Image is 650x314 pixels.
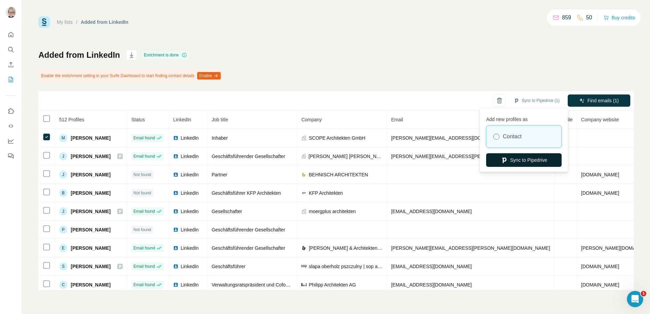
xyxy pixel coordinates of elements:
[581,172,619,177] span: [DOMAIN_NAME]
[309,135,365,141] span: SCOPE Architekten GmbH
[181,263,199,270] span: LinkedIn
[59,134,67,142] div: M
[391,209,472,214] span: [EMAIL_ADDRESS][DOMAIN_NAME]
[486,153,562,167] button: Sync to Pipedrive
[581,190,619,196] span: [DOMAIN_NAME]
[131,117,145,122] span: Status
[309,171,368,178] span: BEHNISCH ARCHITEKTEN
[173,135,178,141] img: LinkedIn logo
[391,245,550,251] span: [PERSON_NAME][EMAIL_ADDRESS][PERSON_NAME][DOMAIN_NAME]
[211,209,242,214] span: Gesellschafter
[211,282,298,287] span: Verwaltungsratspräsident und Cofounder
[5,120,16,132] button: Use Surfe API
[391,117,403,122] span: Email
[301,190,307,196] img: company-logo
[562,14,571,22] p: 859
[301,283,307,286] img: company-logo
[38,50,120,60] h1: Added from LinkedIn
[308,153,382,160] span: [PERSON_NAME] [PERSON_NAME]
[59,189,67,197] div: B
[173,154,178,159] img: LinkedIn logo
[641,291,646,296] span: 1
[301,264,307,269] img: company-logo
[71,171,110,178] span: [PERSON_NAME]
[5,150,16,162] button: Feedback
[71,190,110,196] span: [PERSON_NAME]
[301,245,307,251] img: company-logo
[391,282,472,287] span: [EMAIL_ADDRESS][DOMAIN_NAME]
[211,154,285,159] span: Geschäftsführender Gesellschafter
[581,117,619,122] span: Company website
[173,117,191,122] span: LinkedIn
[301,117,322,122] span: Company
[133,135,155,141] span: Email found
[211,172,227,177] span: Partner
[587,97,619,104] span: Find emails (1)
[173,227,178,232] img: LinkedIn logo
[71,226,110,233] span: [PERSON_NAME]
[59,226,67,234] div: P
[181,208,199,215] span: LinkedIn
[59,281,67,289] div: C
[71,135,110,141] span: [PERSON_NAME]
[59,262,67,271] div: S
[211,264,245,269] span: Geschäftsführer
[181,171,199,178] span: LinkedIn
[309,281,356,288] span: Philipp Architekten AG
[391,154,550,159] span: [PERSON_NAME][EMAIL_ADDRESS][PERSON_NAME][DOMAIN_NAME]
[133,282,155,288] span: Email found
[486,113,562,123] p: Add new profiles as
[38,70,222,82] div: Enable the enrichment setting in your Surfe Dashboard to start finding contact details
[211,227,285,232] span: Geschäftsführender Gesellschafter
[211,190,281,196] span: Geschäftsführer KFP Architekten
[581,264,619,269] span: [DOMAIN_NAME]
[581,282,619,287] span: [DOMAIN_NAME]
[181,190,199,196] span: LinkedIn
[301,172,307,177] img: company-logo
[211,135,227,141] span: Inhaber
[181,245,199,251] span: LinkedIn
[133,227,151,233] span: Not found
[5,135,16,147] button: Dashboard
[5,29,16,41] button: Quick start
[173,282,178,287] img: LinkedIn logo
[173,190,178,196] img: LinkedIn logo
[603,13,635,22] button: Buy credits
[309,245,382,251] span: [PERSON_NAME] & Architekten GmbH
[181,281,199,288] span: LinkedIn
[71,153,110,160] span: [PERSON_NAME]
[71,263,110,270] span: [PERSON_NAME]
[181,226,199,233] span: LinkedIn
[59,117,84,122] span: 512 Profiles
[38,16,50,28] img: Surfe Logo
[309,263,382,270] span: slapa oberholz pszczulny | sop architekten
[133,172,151,178] span: Not found
[173,209,178,214] img: LinkedIn logo
[142,51,189,59] div: Enrichment is done
[59,244,67,252] div: E
[57,19,73,25] a: My lists
[181,153,199,160] span: LinkedIn
[5,43,16,56] button: Search
[568,94,630,107] button: Find emails (1)
[59,171,67,179] div: J
[71,281,110,288] span: [PERSON_NAME]
[309,190,343,196] span: KFP Architekten
[133,153,155,159] span: Email found
[5,58,16,71] button: Enrich CSV
[5,7,16,18] img: Avatar
[71,245,110,251] span: [PERSON_NAME]
[76,19,78,25] li: /
[197,72,221,80] button: Enable
[173,245,178,251] img: LinkedIn logo
[509,95,564,106] button: Sync to Pipedrive (1)
[586,14,592,22] p: 50
[173,172,178,177] img: LinkedIn logo
[81,19,129,25] div: Added from LinkedIn
[5,105,16,117] button: Use Surfe on LinkedIn
[5,73,16,86] button: My lists
[173,264,178,269] img: LinkedIn logo
[133,208,155,214] span: Email found
[503,133,521,141] label: Contact
[133,245,155,251] span: Email found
